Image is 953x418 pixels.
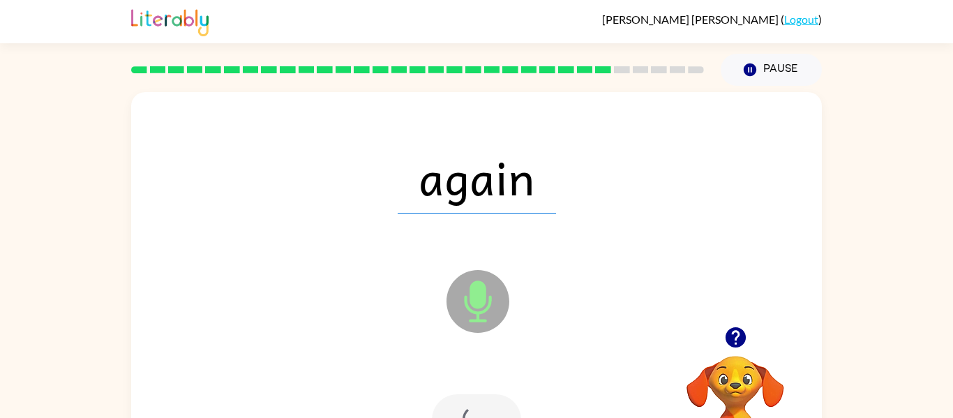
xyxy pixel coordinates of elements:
div: ( ) [602,13,822,26]
span: [PERSON_NAME] [PERSON_NAME] [602,13,781,26]
span: again [398,141,556,214]
a: Logout [784,13,818,26]
img: Literably [131,6,209,36]
button: Pause [721,54,822,86]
